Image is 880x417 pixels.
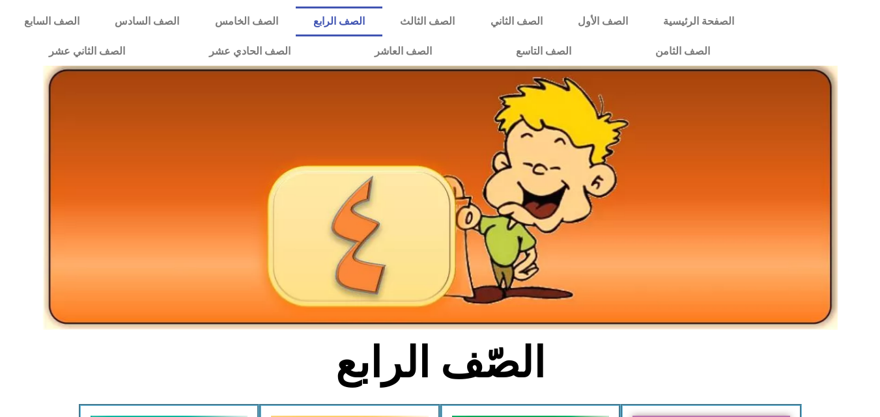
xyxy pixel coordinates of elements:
a: الصف الثاني [473,7,560,36]
a: الصف العاشر [332,36,474,66]
a: الصف الخامس [197,7,296,36]
h2: الصّف الرابع [225,338,655,388]
a: الصف الثالث [382,7,472,36]
a: الصفحة الرئيسية [646,7,752,36]
a: الصف الثامن [613,36,752,66]
a: الصف الثاني عشر [7,36,167,66]
a: الصف الرابع [296,7,382,36]
a: الصف التاسع [474,36,613,66]
a: الصف السابع [7,7,97,36]
a: الصف الحادي عشر [167,36,332,66]
a: الصف السادس [97,7,197,36]
a: الصف الأول [560,7,646,36]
